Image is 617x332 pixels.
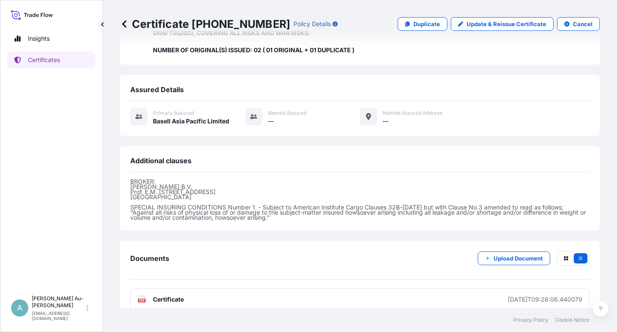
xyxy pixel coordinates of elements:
[451,17,554,31] a: Update & Reissue Certificate
[139,299,145,302] text: PDF
[130,85,184,94] span: Assured Details
[268,110,306,117] span: Named Assured
[28,56,60,64] p: Certificates
[555,317,590,323] a: Cookie Notice
[17,304,22,312] span: A
[478,251,550,265] button: Upload Document
[398,17,447,31] a: Duplicate
[130,254,169,263] span: Documents
[130,179,590,220] p: BROKER: [PERSON_NAME] B.V. Prof. E.M. [STREET_ADDRESS] [GEOGRAPHIC_DATA] SPECIAL INSURING CONDITI...
[508,295,582,304] div: [DATE]T09:28:06.440079
[557,17,600,31] button: Cancel
[130,156,192,165] span: Additional clauses
[513,317,548,323] a: Privacy Policy
[120,17,290,31] p: Certificate [PHONE_NUMBER]
[383,117,389,126] span: —
[413,20,440,28] p: Duplicate
[32,311,85,321] p: [EMAIL_ADDRESS][DOMAIN_NAME]
[32,295,85,309] p: [PERSON_NAME] Au-[PERSON_NAME]
[467,20,546,28] p: Update & Reissue Certificate
[153,117,229,126] span: Basell Asia Pacific Limited
[573,20,593,28] p: Cancel
[294,20,331,28] p: Policy Details
[153,295,184,304] span: Certificate
[7,51,96,69] a: Certificates
[268,117,274,126] span: —
[130,288,590,311] a: PDFCertificate[DATE]T09:28:06.440079
[494,254,543,263] p: Upload Document
[7,30,96,47] a: Insights
[383,110,442,117] span: Named Assured Address
[153,110,194,117] span: Primary assured
[28,34,50,43] p: Insights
